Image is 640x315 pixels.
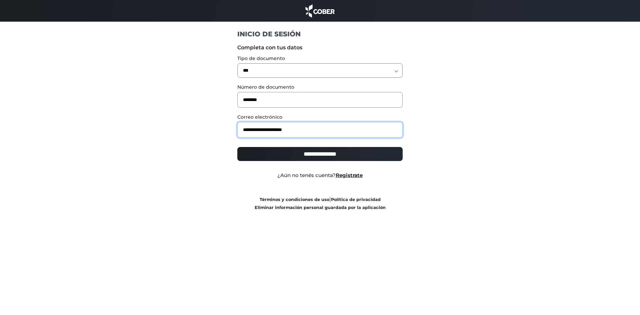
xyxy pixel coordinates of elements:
a: Eliminar información personal guardada por la aplicación [255,205,386,210]
div: ¿Aún no tenés cuenta? [232,172,408,179]
div: | [232,195,408,211]
a: Registrate [336,172,363,178]
label: Correo electrónico [237,114,403,121]
img: cober_marca.png [304,3,336,18]
a: Política de privacidad [331,197,381,202]
label: Tipo de documento [237,55,403,62]
h1: INICIO DE SESIÓN [237,30,403,38]
label: Número de documento [237,84,403,91]
label: Completa con tus datos [237,44,403,52]
a: Términos y condiciones de uso [260,197,329,202]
